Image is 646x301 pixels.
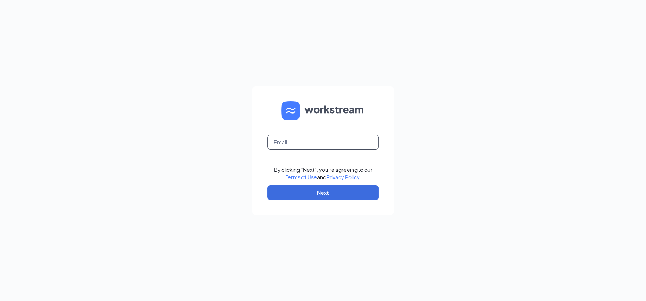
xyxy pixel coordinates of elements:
[274,166,372,181] div: By clicking "Next", you're agreeing to our and .
[326,174,359,180] a: Privacy Policy
[267,135,379,150] input: Email
[281,101,365,120] img: WS logo and Workstream text
[267,185,379,200] button: Next
[286,174,317,180] a: Terms of Use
